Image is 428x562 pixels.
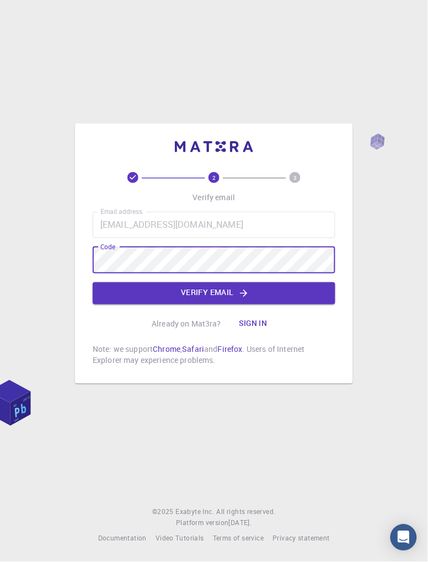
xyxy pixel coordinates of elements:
a: Firefox [218,344,243,355]
a: Documentation [98,533,147,544]
label: Code [100,243,115,252]
text: 2 [212,174,216,181]
span: Platform version [176,518,228,529]
span: All rights reserved. [217,507,276,518]
span: Documentation [98,534,147,543]
p: Verify email [193,192,236,203]
p: Note: we support , and . Users of Internet Explorer may experience problems. [93,344,335,366]
a: Chrome [153,344,180,355]
span: Exabyte Inc. [176,507,215,516]
p: Already on Mat3ra? [152,319,221,330]
button: Verify email [93,282,335,304]
a: Video Tutorials [156,533,204,544]
span: Terms of service [213,534,264,543]
div: Open Intercom Messenger [390,524,417,551]
a: Terms of service [213,533,264,544]
span: Privacy statement [272,534,330,543]
a: [DATE]. [229,518,252,529]
a: Safari [182,344,204,355]
span: © 2025 [152,507,175,518]
a: Privacy statement [272,533,330,544]
span: Video Tutorials [156,534,204,543]
button: Sign in [230,313,276,335]
a: Exabyte Inc. [176,507,215,518]
label: Email address [100,207,142,217]
span: [DATE] . [229,518,252,527]
text: 3 [293,174,297,181]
